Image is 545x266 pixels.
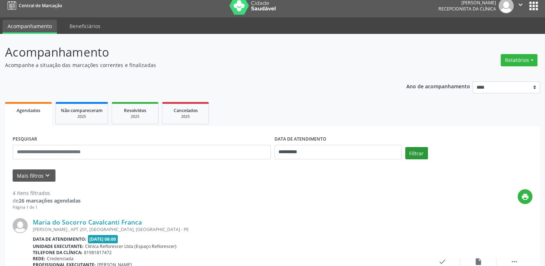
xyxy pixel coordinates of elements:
[61,107,103,114] span: Não compareceram
[13,189,81,197] div: 4 itens filtrados
[19,197,81,204] strong: 26 marcações agendadas
[5,43,380,61] p: Acompanhamento
[474,258,482,266] i: insert_drive_file
[33,256,45,262] b: Rede:
[518,189,532,204] button: print
[405,147,428,159] button: Filtrar
[5,61,380,69] p: Acompanhe a situação das marcações correntes e finalizadas
[47,256,73,262] span: Credenciada
[19,3,62,9] span: Central de Marcação
[33,236,86,242] b: Data de atendimento:
[521,193,529,201] i: print
[510,258,518,266] i: 
[64,20,106,32] a: Beneficiários
[13,197,81,204] div: de
[3,20,57,34] a: Acompanhamento
[61,114,103,119] div: 2025
[501,54,537,66] button: Relatórios
[33,226,424,232] div: [PERSON_NAME] , APT 201, [GEOGRAPHIC_DATA], [GEOGRAPHIC_DATA] - PE
[13,218,28,233] img: img
[84,249,112,256] span: 81981817472
[33,249,82,256] b: Telefone da clínica:
[85,243,177,249] span: Clínica Reflorescer Ltda (Espaço Reflorescer)
[274,134,326,145] label: DATA DE ATENDIMENTO
[406,81,470,90] p: Ano de acompanhamento
[13,169,55,182] button: Mais filtroskeyboard_arrow_down
[438,6,496,12] span: Recepcionista da clínica
[124,107,146,114] span: Resolvidos
[174,107,198,114] span: Cancelados
[17,107,40,114] span: Agendados
[33,218,142,226] a: Maria do Socorro Cavalcanti Franca
[44,172,52,179] i: keyboard_arrow_down
[33,243,84,249] b: Unidade executante:
[117,114,153,119] div: 2025
[438,258,446,266] i: check
[88,235,118,243] span: [DATE] 08:00
[167,114,204,119] div: 2025
[517,1,524,9] i: 
[13,134,37,145] label: PESQUISAR
[13,204,81,210] div: Página 1 de 1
